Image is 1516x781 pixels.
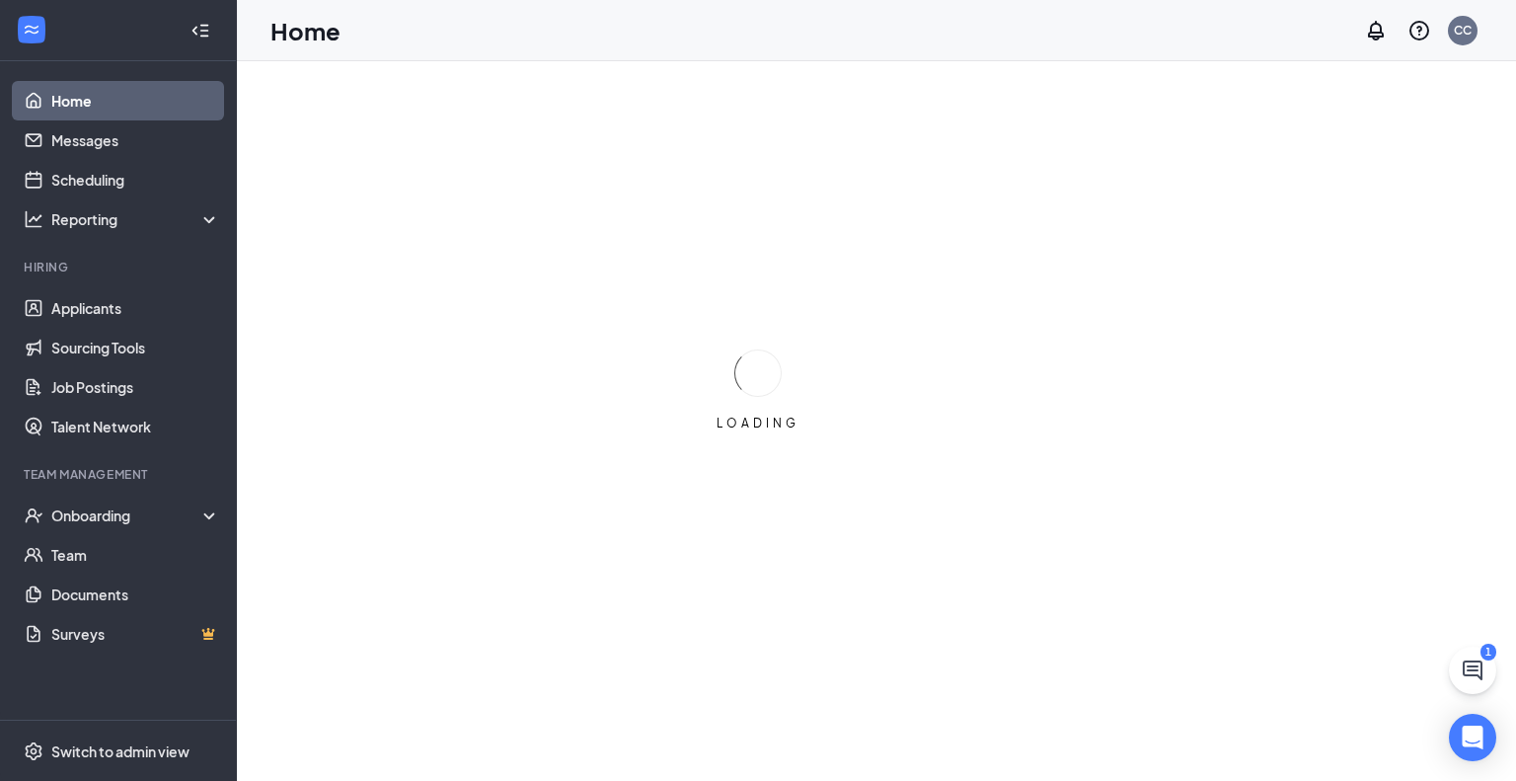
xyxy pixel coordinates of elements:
[51,742,189,761] div: Switch to admin view
[24,209,43,229] svg: Analysis
[51,288,220,328] a: Applicants
[270,14,341,47] h1: Home
[51,614,220,654] a: SurveysCrown
[51,506,203,525] div: Onboarding
[51,407,220,446] a: Talent Network
[51,120,220,160] a: Messages
[24,506,43,525] svg: UserCheck
[709,415,807,431] div: LOADING
[1449,714,1496,761] div: Open Intercom Messenger
[1449,647,1496,694] button: ChatActive
[51,160,220,199] a: Scheduling
[51,81,220,120] a: Home
[51,209,221,229] div: Reporting
[51,575,220,614] a: Documents
[1407,19,1431,42] svg: QuestionInfo
[24,259,216,275] div: Hiring
[1364,19,1388,42] svg: Notifications
[1480,644,1496,661] div: 1
[22,20,41,39] svg: WorkstreamLogo
[1454,22,1472,39] div: CC
[190,21,210,40] svg: Collapse
[51,328,220,367] a: Sourcing Tools
[24,742,43,761] svg: Settings
[51,367,220,407] a: Job Postings
[24,466,216,483] div: Team Management
[51,535,220,575] a: Team
[1461,659,1484,682] svg: ChatActive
